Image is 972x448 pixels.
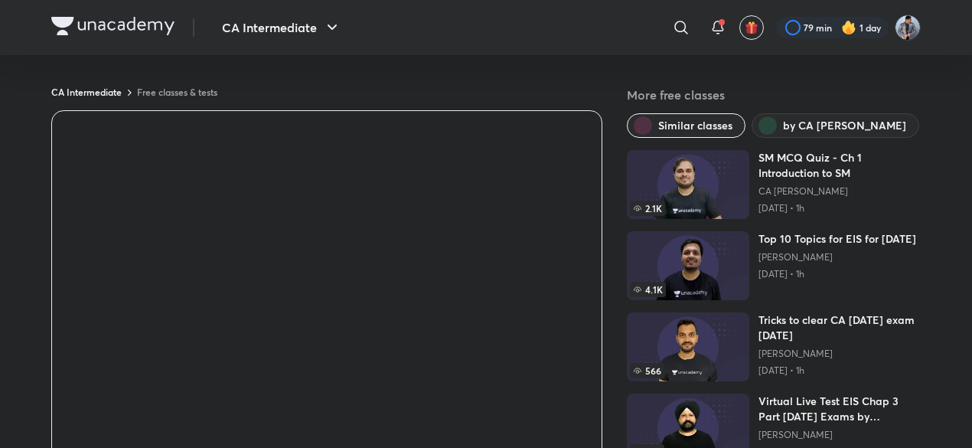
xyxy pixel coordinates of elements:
button: by CA Kishan Kumar [752,113,919,138]
button: CA Intermediate [213,12,351,43]
img: streak [841,20,856,35]
img: avatar [745,21,758,34]
p: [DATE] • 1h [758,268,916,280]
a: CA [PERSON_NAME] [758,185,921,198]
a: [PERSON_NAME] [758,429,921,441]
span: 566 [630,363,664,378]
button: avatar [739,15,764,40]
a: Company Logo [51,17,175,39]
span: Similar classes [658,118,732,133]
span: 4.1K [630,282,666,297]
h6: SM MCQ Quiz - Ch 1 Introduction to SM [758,150,921,181]
p: [DATE] • 1h [758,202,921,214]
a: Free classes & tests [137,86,217,98]
button: Similar classes [627,113,745,138]
img: Company Logo [51,17,175,35]
h6: Virtual Live Test EIS Chap 3 Part [DATE] Exams by [PERSON_NAME] [758,394,921,424]
h6: Top 10 Topics for EIS for [DATE] [758,231,916,247]
a: CA Intermediate [51,86,122,98]
h5: More free classes [627,86,921,104]
a: [PERSON_NAME] [758,348,921,360]
span: by CA Kishan Kumar [783,118,906,133]
p: [DATE] • 1h [758,365,921,377]
a: [PERSON_NAME] [758,251,916,263]
span: 2.1K [630,201,665,216]
h6: Tricks to clear CA [DATE] exam [DATE] [758,312,921,343]
img: Manthan Hasija [895,15,921,41]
